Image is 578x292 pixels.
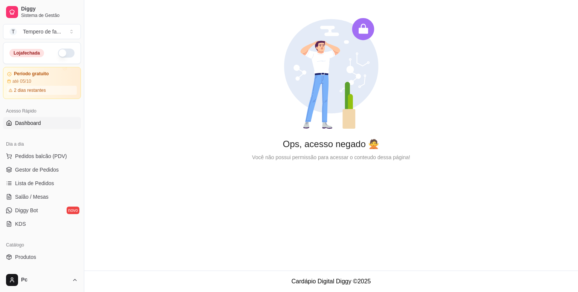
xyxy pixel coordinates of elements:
article: 2 dias restantes [14,87,46,93]
div: Loja fechada [9,49,44,57]
div: Dia a dia [3,138,81,150]
a: Gestor de Pedidos [3,164,81,176]
button: Select a team [3,24,81,39]
a: Produtos [3,251,81,263]
a: Lista de Pedidos [3,177,81,189]
a: Diggy Botnovo [3,204,81,216]
a: Dashboard [3,117,81,129]
div: Você não possui permissão para acessar o conteudo dessa página! [96,153,566,161]
span: Diggy [21,6,78,12]
article: Período gratuito [14,71,49,77]
span: Complementos [15,267,50,274]
footer: Cardápio Digital Diggy © 2025 [84,271,578,292]
span: Dashboard [15,119,41,127]
div: Acesso Rápido [3,105,81,117]
a: DiggySistema de Gestão [3,3,81,21]
span: Sistema de Gestão [21,12,78,18]
span: Diggy Bot [15,207,38,214]
button: Pc [3,271,81,289]
div: Tempero de fa ... [23,28,61,35]
a: KDS [3,218,81,230]
span: T [9,28,17,35]
span: Salão / Mesas [15,193,49,201]
span: KDS [15,220,26,228]
article: até 05/10 [12,78,31,84]
a: Complementos [3,265,81,277]
span: Lista de Pedidos [15,179,54,187]
a: Período gratuitoaté 05/102 dias restantes [3,67,81,99]
button: Alterar Status [58,49,75,58]
span: Produtos [15,253,36,261]
button: Pedidos balcão (PDV) [3,150,81,162]
span: Pc [21,277,69,283]
span: Pedidos balcão (PDV) [15,152,67,160]
div: Ops, acesso negado 🙅 [96,138,566,150]
span: Gestor de Pedidos [15,166,59,173]
div: Catálogo [3,239,81,251]
a: Salão / Mesas [3,191,81,203]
